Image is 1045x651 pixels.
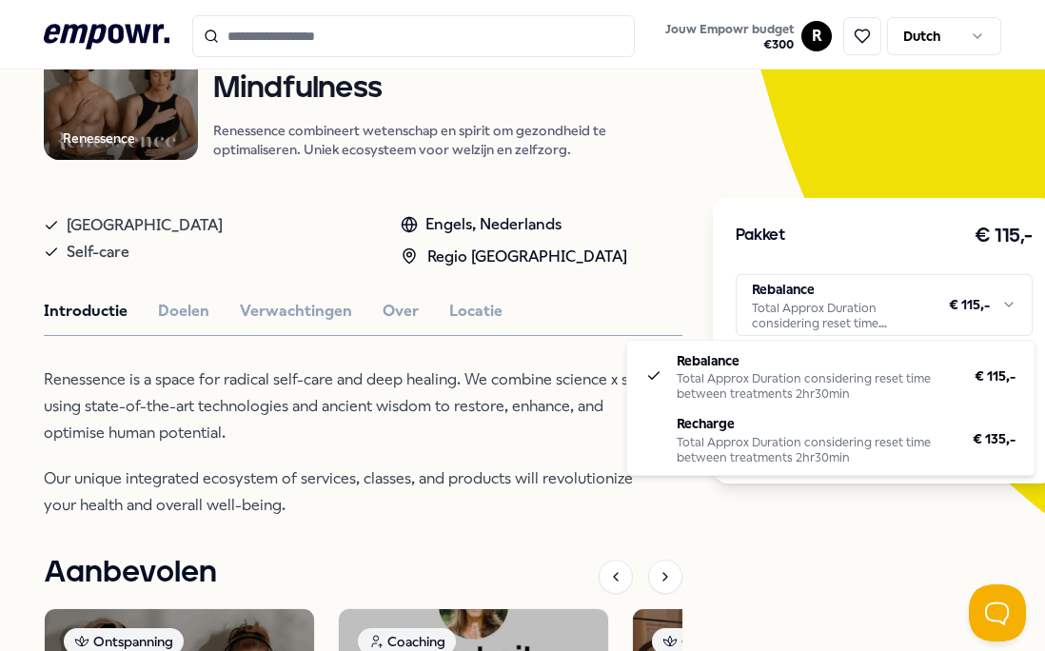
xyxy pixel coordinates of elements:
[677,350,952,371] p: Rebalance
[677,435,950,465] div: Total Approx Duration considering reset time between treatments 2hr30min
[973,428,1015,449] span: € 135,-
[975,365,1015,386] span: € 115,-
[677,371,952,402] div: Total Approx Duration considering reset time between treatments 2hr30min
[677,413,950,434] p: Recharge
